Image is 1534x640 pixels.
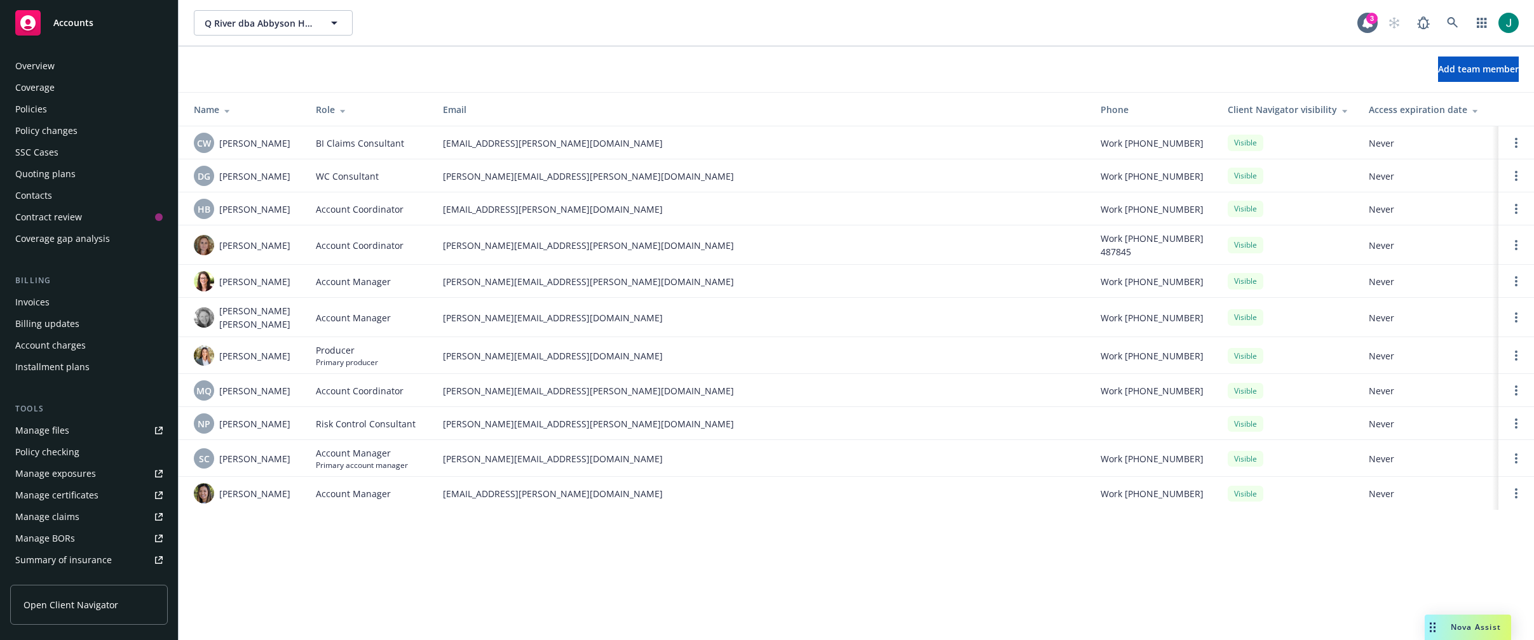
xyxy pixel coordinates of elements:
[15,420,69,441] div: Manage files
[1228,309,1263,325] div: Visible
[15,314,79,334] div: Billing updates
[15,77,55,98] div: Coverage
[443,203,1080,216] span: [EMAIL_ADDRESS][PERSON_NAME][DOMAIN_NAME]
[197,137,211,150] span: CW
[1425,615,1511,640] button: Nova Assist
[1498,13,1519,33] img: photo
[1381,10,1407,36] a: Start snowing
[219,487,290,500] span: [PERSON_NAME]
[316,275,391,288] span: Account Manager
[15,56,55,76] div: Overview
[15,463,96,484] div: Manage exposures
[10,56,168,76] a: Overview
[219,275,290,288] span: [PERSON_NAME]
[205,17,315,30] span: Q River dba Abbyson Home
[10,550,168,570] a: Summary of insurance
[1101,137,1204,150] span: Work [PHONE_NUMBER]
[443,275,1080,288] span: [PERSON_NAME][EMAIL_ADDRESS][PERSON_NAME][DOMAIN_NAME]
[10,207,168,227] a: Contract review
[15,335,86,356] div: Account charges
[10,292,168,312] a: Invoices
[15,121,78,141] div: Policy changes
[219,304,295,331] span: [PERSON_NAME] [PERSON_NAME]
[316,203,404,216] span: Account Coordinator
[10,164,168,184] a: Quoting plans
[1101,170,1204,183] span: Work [PHONE_NUMBER]
[219,170,290,183] span: [PERSON_NAME]
[443,311,1080,324] span: [PERSON_NAME][EMAIL_ADDRESS][DOMAIN_NAME]
[1369,452,1488,465] span: Never
[1369,103,1488,116] div: Access expiration date
[443,417,1080,430] span: [PERSON_NAME][EMAIL_ADDRESS][PERSON_NAME][DOMAIN_NAME]
[1228,451,1263,467] div: Visible
[1509,274,1524,289] a: Open options
[1101,275,1204,288] span: Work [PHONE_NUMBER]
[10,485,168,505] a: Manage certificates
[194,103,295,116] div: Name
[198,203,210,216] span: HB
[198,170,210,183] span: DG
[316,357,378,368] span: Primary producer
[1509,237,1524,253] a: Open options
[10,357,168,377] a: Installment plans
[1440,10,1465,36] a: Search
[1509,486,1524,501] a: Open options
[443,349,1080,363] span: [PERSON_NAME][EMAIL_ADDRESS][DOMAIN_NAME]
[194,10,353,36] button: Q River dba Abbyson Home
[1438,57,1519,82] button: Add team member
[1469,10,1495,36] a: Switch app
[10,99,168,119] a: Policies
[1101,349,1204,363] span: Work [PHONE_NUMBER]
[194,235,214,255] img: photo
[1228,237,1263,253] div: Visible
[1369,275,1488,288] span: Never
[15,507,79,527] div: Manage claims
[219,384,290,397] span: [PERSON_NAME]
[15,164,76,184] div: Quoting plans
[1369,384,1488,397] span: Never
[443,170,1080,183] span: [PERSON_NAME][EMAIL_ADDRESS][PERSON_NAME][DOMAIN_NAME]
[1438,63,1519,75] span: Add team member
[1101,232,1207,258] span: Work [PHONE_NUMBER] 487845
[219,349,290,363] span: [PERSON_NAME]
[443,239,1080,252] span: [PERSON_NAME][EMAIL_ADDRESS][PERSON_NAME][DOMAIN_NAME]
[316,311,391,324] span: Account Manager
[15,571,97,592] div: Policy AI ingestions
[1228,486,1263,502] div: Visible
[219,417,290,430] span: [PERSON_NAME]
[443,384,1080,397] span: [PERSON_NAME][EMAIL_ADDRESS][PERSON_NAME][DOMAIN_NAME]
[1101,203,1204,216] span: Work [PHONE_NUMBER]
[10,420,168,441] a: Manage files
[10,507,168,527] a: Manage claims
[53,18,93,28] span: Accounts
[15,528,75,549] div: Manage BORs
[1509,310,1524,325] a: Open options
[1228,383,1263,399] div: Visible
[199,452,210,465] span: SC
[10,463,168,484] a: Manage exposures
[1228,168,1263,183] div: Visible
[1509,348,1524,363] a: Open options
[1411,10,1436,36] a: Report a Bug
[316,170,379,183] span: WC Consultant
[10,5,168,41] a: Accounts
[443,487,1080,500] span: [EMAIL_ADDRESS][PERSON_NAME][DOMAIN_NAME]
[1369,203,1488,216] span: Never
[1101,384,1204,397] span: Work [PHONE_NUMBER]
[316,417,416,430] span: Risk Control Consultant
[1509,201,1524,217] a: Open options
[15,292,50,312] div: Invoices
[1228,348,1263,364] div: Visible
[1366,13,1378,24] div: 3
[1509,451,1524,466] a: Open options
[15,207,82,227] div: Contract review
[1509,416,1524,431] a: Open options
[1369,311,1488,324] span: Never
[1509,135,1524,150] a: Open options
[1369,137,1488,150] span: Never
[316,103,423,116] div: Role
[219,452,290,465] span: [PERSON_NAME]
[10,571,168,592] a: Policy AI ingestions
[443,137,1080,150] span: [EMAIL_ADDRESS][PERSON_NAME][DOMAIN_NAME]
